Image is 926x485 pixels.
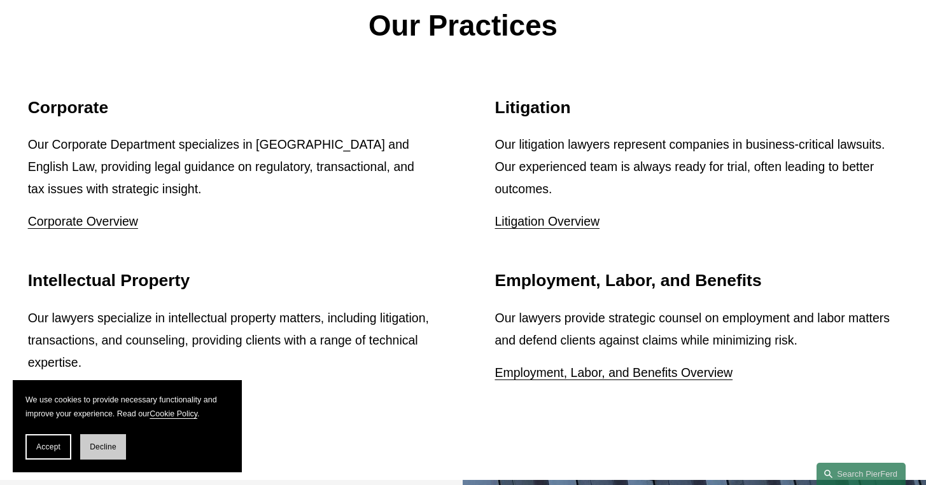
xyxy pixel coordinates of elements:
[495,270,899,290] h2: Employment, Labor, and Benefits
[80,434,126,460] button: Decline
[28,133,431,200] p: Our Corporate Department specializes in [GEOGRAPHIC_DATA] and English Law, providing legal guidan...
[495,214,600,228] a: Litigation Overview
[28,214,138,228] a: Corporate Overview
[90,442,116,451] span: Decline
[495,307,899,352] p: Our lawyers provide strategic counsel on employment and labor matters and defend clients against ...
[13,380,242,472] section: Cookie banner
[817,463,906,485] a: Search this site
[495,97,899,118] h2: Litigation
[25,434,71,460] button: Accept
[28,97,431,118] h2: Corporate
[36,442,60,451] span: Accept
[25,393,229,421] p: We use cookies to provide necessary functionality and improve your experience. Read our .
[495,365,733,379] a: Employment, Labor, and Benefits Overview
[28,270,431,290] h2: Intellectual Property
[150,409,197,418] a: Cookie Policy
[28,307,431,374] p: Our lawyers specialize in intellectual property matters, including litigation, transactions, and ...
[495,133,899,200] p: Our litigation lawyers represent companies in business-critical lawsuits. Our experienced team is...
